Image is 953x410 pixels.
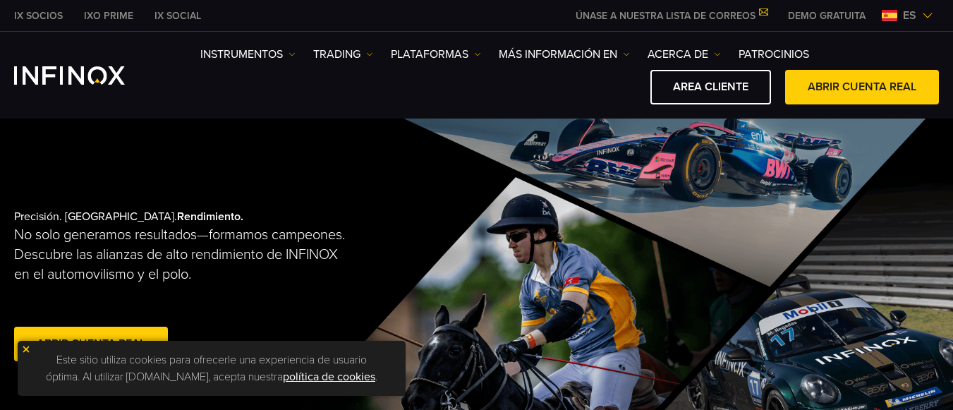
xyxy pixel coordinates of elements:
[313,46,373,63] a: TRADING
[391,46,481,63] a: PLATAFORMAS
[21,344,31,354] img: yellow close icon
[200,46,296,63] a: Instrumentos
[648,46,721,63] a: ACERCA DE
[73,8,144,23] a: INFINOX
[283,370,375,384] a: política de cookies
[897,7,922,24] span: es
[565,10,777,22] a: ÚNASE A NUESTRA LISTA DE CORREOS
[25,348,399,389] p: Este sitio utiliza cookies para ofrecerle una experiencia de usuario óptima. Al utilizar [DOMAIN_...
[739,46,809,63] a: Patrocinios
[14,225,347,284] p: No solo generamos resultados—formamos campeones. Descubre las alianzas de alto rendimiento de INF...
[785,70,939,104] a: ABRIR CUENTA REAL
[14,66,158,85] a: INFINOX Logo
[4,8,73,23] a: INFINOX
[777,8,876,23] a: INFINOX MENU
[650,70,771,104] a: AREA CLIENTE
[14,327,168,361] a: Abrir cuenta real
[499,46,630,63] a: Más información en
[177,210,243,224] strong: Rendimiento.
[144,8,212,23] a: INFINOX
[14,187,430,387] div: Precisión. [GEOGRAPHIC_DATA].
